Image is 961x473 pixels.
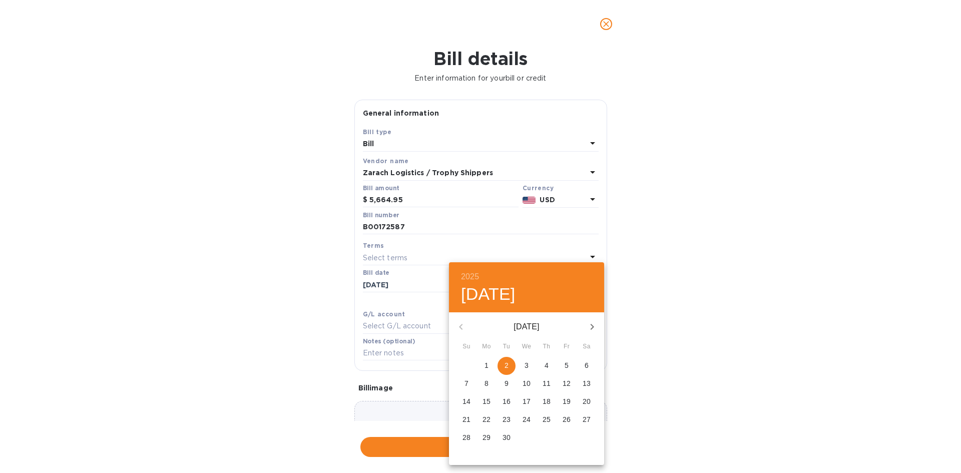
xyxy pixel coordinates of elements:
button: 3 [518,357,536,375]
p: 16 [503,396,511,406]
p: 23 [503,414,511,424]
p: 7 [464,378,468,388]
button: 7 [457,375,475,393]
button: 4 [538,357,556,375]
button: 25 [538,411,556,429]
span: We [518,342,536,352]
span: Th [538,342,556,352]
button: 12 [558,375,576,393]
p: 1 [485,360,489,370]
span: Mo [477,342,496,352]
button: 28 [457,429,475,447]
button: 15 [477,393,496,411]
p: 28 [462,432,470,442]
p: 10 [523,378,531,388]
span: Fr [558,342,576,352]
p: 3 [525,360,529,370]
p: 27 [583,414,591,424]
p: 29 [483,432,491,442]
button: 1 [477,357,496,375]
span: Tu [498,342,516,352]
p: 15 [483,396,491,406]
button: 14 [457,393,475,411]
p: 5 [565,360,569,370]
button: 30 [498,429,516,447]
button: 2 [498,357,516,375]
button: 2025 [461,270,479,284]
button: [DATE] [461,284,516,305]
p: 22 [483,414,491,424]
button: 29 [477,429,496,447]
p: 2 [505,360,509,370]
p: 25 [543,414,551,424]
button: 18 [538,393,556,411]
button: 27 [578,411,596,429]
p: 4 [545,360,549,370]
button: 6 [578,357,596,375]
button: 13 [578,375,596,393]
p: 21 [462,414,470,424]
p: 30 [503,432,511,442]
button: 11 [538,375,556,393]
p: 19 [563,396,571,406]
p: 9 [505,378,509,388]
span: Sa [578,342,596,352]
p: 13 [583,378,591,388]
p: 24 [523,414,531,424]
p: 11 [543,378,551,388]
p: 12 [563,378,571,388]
p: 20 [583,396,591,406]
p: 26 [563,414,571,424]
p: 6 [585,360,589,370]
button: 23 [498,411,516,429]
span: Su [457,342,475,352]
button: 20 [578,393,596,411]
button: 21 [457,411,475,429]
p: [DATE] [473,321,580,333]
button: 26 [558,411,576,429]
button: 5 [558,357,576,375]
button: 19 [558,393,576,411]
button: 17 [518,393,536,411]
button: 22 [477,411,496,429]
button: 24 [518,411,536,429]
button: 10 [518,375,536,393]
button: 8 [477,375,496,393]
p: 14 [462,396,470,406]
p: 8 [485,378,489,388]
p: 17 [523,396,531,406]
button: 16 [498,393,516,411]
p: 18 [543,396,551,406]
button: 9 [498,375,516,393]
